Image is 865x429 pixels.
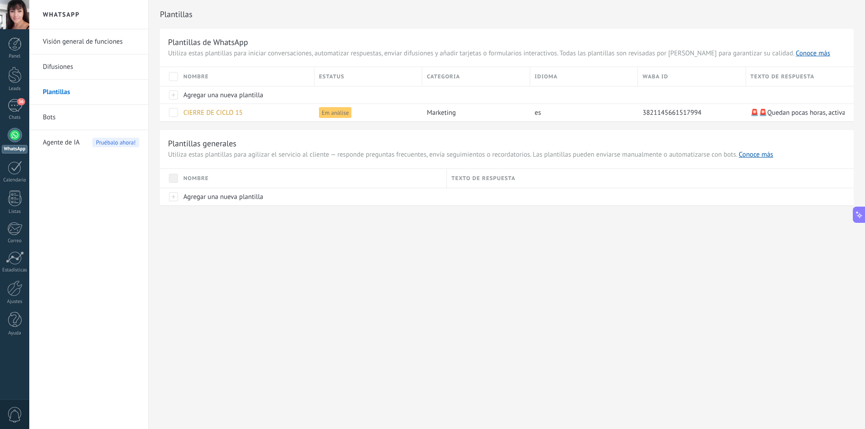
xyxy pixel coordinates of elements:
span: 3821145661517994 [642,108,701,117]
a: Difusiones [43,54,139,80]
div: Leads [2,86,28,92]
div: Ajustes [2,299,28,305]
div: Em análise [314,104,418,121]
li: Agente de IA [29,130,148,155]
div: Ayuda [2,330,28,336]
div: WhatsApp [2,145,27,154]
a: Visión general de funciones [43,29,139,54]
div: es [530,104,633,121]
li: Bots [29,105,148,130]
span: Pruébalo ahora! [92,138,139,147]
div: Nombre [179,67,314,86]
a: Conoce más [796,49,830,58]
span: Utiliza estas plantillas para iniciar conversaciones, automatizar respuestas, enviar difusiones y... [168,49,846,58]
div: Listas [2,209,28,215]
span: CIERRE DE CICLO 15 [183,108,243,117]
h3: Plantillas generales [168,138,846,149]
div: Calendario [2,177,28,183]
span: 36 [17,98,25,105]
span: Em análise [319,107,351,118]
span: Utiliza estas plantillas para agilizar el servicio al cliente — responde preguntas frecuentes, en... [168,150,846,159]
div: Texto de respuesta [746,67,854,86]
div: Nombre [179,169,446,188]
li: Plantillas [29,80,148,105]
div: Categoria [422,67,529,86]
a: Agente de IAPruébalo ahora! [43,130,139,155]
span: Agregar una nueva plantilla [183,193,263,201]
li: Visión general de funciones [29,29,148,54]
a: Plantillas [43,80,139,105]
div: WABA ID [638,67,745,86]
div: Chats [2,115,28,121]
div: Texto de respuesta [447,169,854,188]
div: Estatus [314,67,422,86]
span: marketing [427,108,455,117]
div: Correo [2,238,28,244]
div: 3821145661517994 [638,104,741,121]
div: Panel [2,54,28,59]
li: Difusiones [29,54,148,80]
div: Estadísticas [2,267,28,273]
h3: Plantillas de WhatsApp [168,37,846,47]
a: Bots [43,105,139,130]
div: 🚨🚨Quedan pocas horas, activa tu código pasando pedido hoy y recibe de regalo un producto Natura y... [746,104,845,121]
h2: Plantillas [160,5,847,23]
span: es [535,108,541,117]
span: Agente de IA [43,130,80,155]
a: Conoce más [739,150,773,159]
span: Agregar una nueva plantilla [183,91,263,99]
div: Idioma [530,67,637,86]
div: marketing [422,104,525,121]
